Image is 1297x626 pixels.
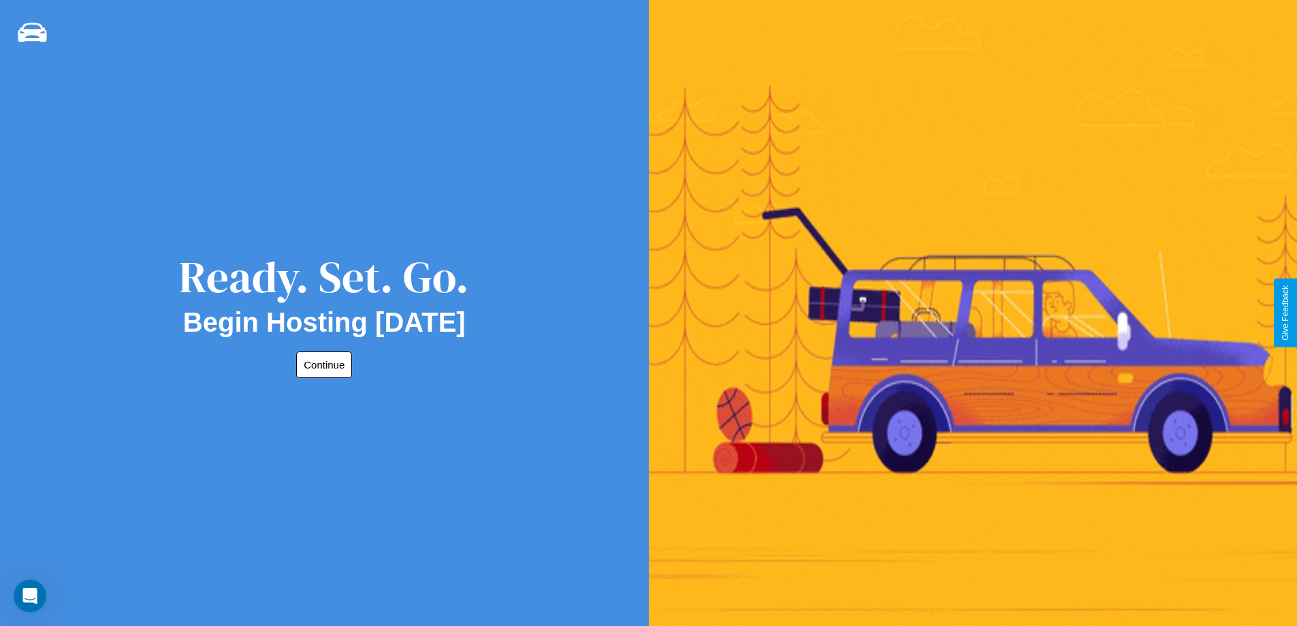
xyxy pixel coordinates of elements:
iframe: Intercom live chat [14,580,46,612]
h2: Begin Hosting [DATE] [183,307,466,338]
button: Continue [296,351,352,378]
div: Ready. Set. Go. [179,247,469,307]
div: Give Feedback [1281,285,1290,341]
